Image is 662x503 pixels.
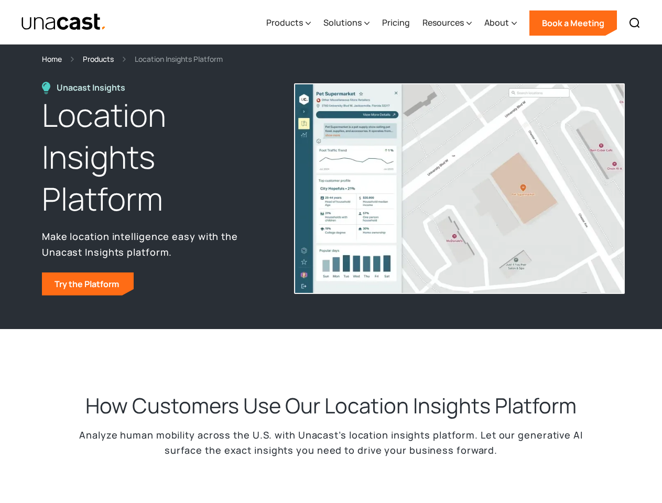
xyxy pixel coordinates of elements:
[83,53,114,65] a: Products
[135,53,223,65] div: Location Insights Platform
[323,16,362,29] div: Solutions
[422,16,464,29] div: Resources
[266,2,311,45] div: Products
[42,228,273,260] p: Make location intelligence easy with the Unacast Insights platform.
[21,13,106,31] a: home
[42,82,50,94] img: Location Insights Platform icon
[57,82,131,94] div: Unacast Insights
[529,10,617,36] a: Book a Meeting
[42,94,273,220] h1: Location Insights Platform
[42,272,134,296] a: Try the Platform
[382,2,410,45] a: Pricing
[422,2,472,45] div: Resources
[628,17,641,29] img: Search icon
[85,392,577,419] h2: How Customers Use Our Location Insights Platform
[266,16,303,29] div: Products
[21,13,106,31] img: Unacast text logo
[69,428,593,458] p: Analyze human mobility across the U.S. with Unacast’s location insights platform. Let our generat...
[484,2,517,45] div: About
[323,2,370,45] div: Solutions
[42,53,62,65] a: Home
[484,16,509,29] div: About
